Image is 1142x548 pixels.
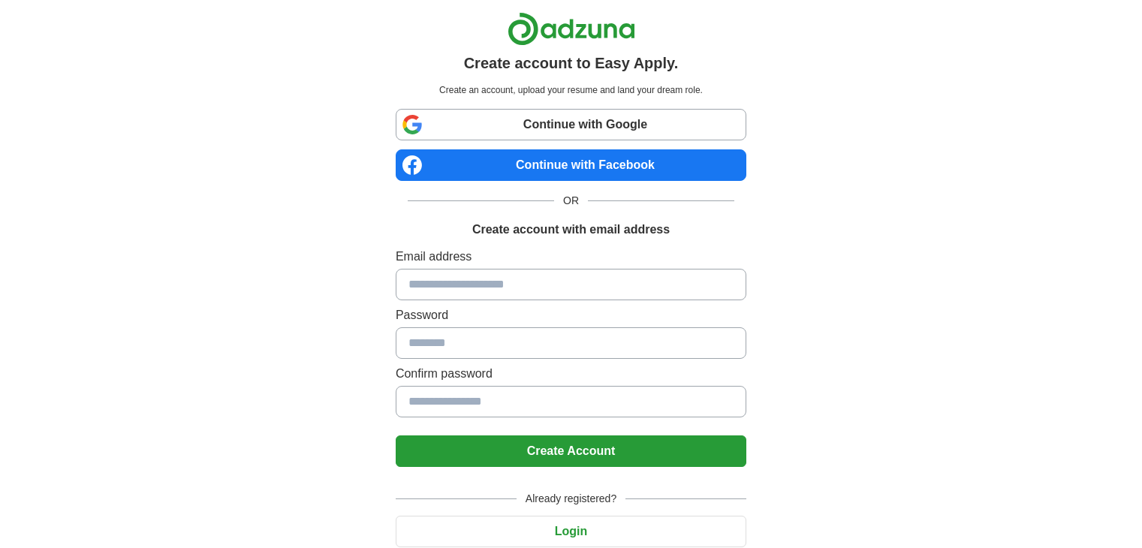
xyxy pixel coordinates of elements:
a: Continue with Facebook [396,149,746,181]
h1: Create account with email address [472,221,670,239]
label: Confirm password [396,365,746,383]
img: Adzuna logo [508,12,635,46]
span: OR [554,193,588,209]
label: Email address [396,248,746,266]
a: Login [396,525,746,537]
span: Already registered? [517,491,625,507]
label: Password [396,306,746,324]
p: Create an account, upload your resume and land your dream role. [399,83,743,97]
h1: Create account to Easy Apply. [464,52,679,74]
a: Continue with Google [396,109,746,140]
button: Login [396,516,746,547]
button: Create Account [396,435,746,467]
